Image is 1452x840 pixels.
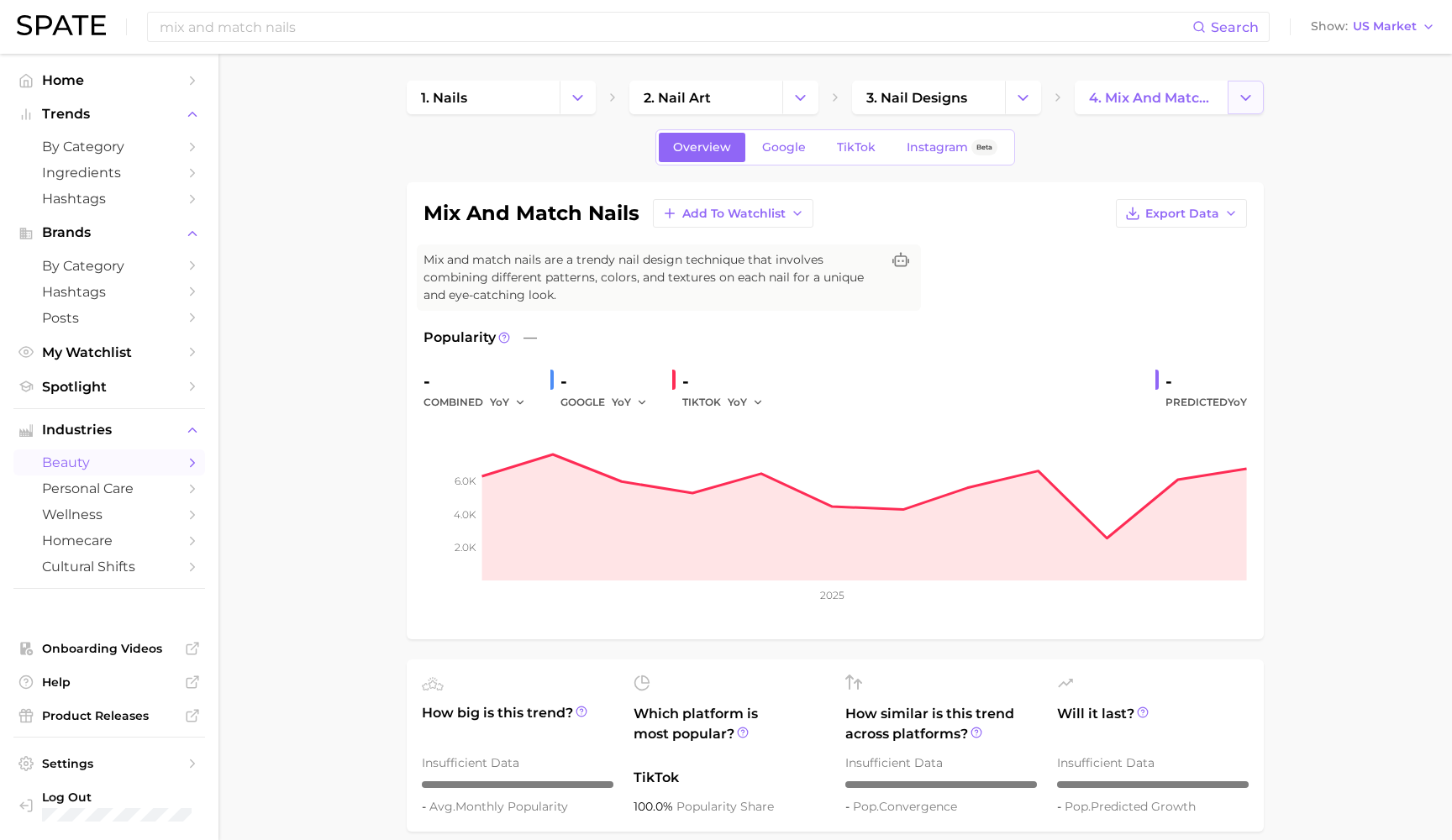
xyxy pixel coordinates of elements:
div: - [682,368,775,395]
span: - [1057,799,1065,814]
a: Hashtags [13,186,205,212]
button: YoY [728,392,764,412]
span: by Category [42,139,176,155]
span: Add to Watchlist [682,207,786,221]
span: beauty [42,454,176,470]
a: TikTok [823,133,890,162]
span: Popularity [423,328,496,348]
span: Settings [42,756,176,771]
span: Export Data [1145,207,1219,221]
span: Beta [976,140,992,155]
button: Brands [13,220,205,245]
span: Trends [42,107,176,122]
a: by Category [13,134,205,160]
a: Google [748,133,820,162]
button: Change Category [1228,81,1264,114]
span: 4. mix and match nails [1089,90,1213,106]
a: Log out. Currently logged in with e-mail alexandraoh@dashingdiva.com. [13,785,205,827]
a: beauty [13,449,205,475]
span: US Market [1353,22,1417,31]
h1: mix and match nails [423,203,639,223]
div: - [1165,368,1247,395]
span: Industries [42,423,176,438]
div: Insufficient Data [422,753,613,773]
span: How similar is this trend across platforms? [845,704,1037,744]
button: Change Category [782,81,818,114]
button: Change Category [560,81,596,114]
div: – / 10 [845,781,1037,788]
div: – / 10 [422,781,613,788]
div: - [423,368,537,395]
a: Hashtags [13,279,205,305]
span: Which platform is most popular? [634,704,825,759]
a: homecare [13,528,205,554]
span: popularity share [676,799,774,814]
a: 3. nail designs [852,81,1005,114]
span: 1. nails [421,90,467,106]
span: My Watchlist [42,344,176,360]
img: SPATE [17,15,106,35]
div: Insufficient Data [845,753,1037,773]
span: predicted growth [1065,799,1196,814]
span: Log Out [42,790,207,805]
a: Settings [13,751,205,776]
span: Instagram [907,140,968,155]
button: YoY [612,392,648,412]
span: How big is this trend? [422,703,613,744]
abbr: popularity index [1065,799,1091,814]
span: Spotlight [42,379,176,395]
a: Overview [659,133,745,162]
div: - [560,368,659,395]
span: convergence [853,799,957,814]
a: 2. nail art [629,81,782,114]
span: - [422,799,429,814]
a: InstagramBeta [892,133,1012,162]
a: Product Releases [13,703,205,728]
a: wellness [13,501,205,528]
div: combined [423,392,537,412]
div: TIKTOK [682,392,775,412]
button: Add to Watchlist [653,199,813,228]
span: TikTok [837,140,876,155]
span: Posts [42,310,176,326]
span: Hashtags [42,191,176,207]
span: Overview [673,140,731,155]
input: Search here for a brand, industry, or ingredient [158,13,1192,41]
span: homecare [42,533,176,549]
span: Mix and match nails are a trendy nail design technique that involves combining different patterns... [423,251,881,304]
span: wellness [42,507,176,522]
span: Brands [42,225,176,240]
a: 4. mix and match nails [1075,81,1228,114]
span: Home [42,72,176,88]
span: by Category [42,258,176,274]
a: Help [13,669,205,695]
a: cultural shifts [13,554,205,580]
span: - [845,799,853,814]
abbr: popularity index [853,799,879,814]
div: Insufficient Data [1057,753,1249,773]
span: Predicted [1165,392,1247,412]
span: 3. nail designs [866,90,967,106]
button: YoY [490,392,526,412]
a: Posts [13,305,205,331]
span: 100.0% [634,799,676,814]
span: 2. nail art [644,90,711,106]
div: GOOGLE [560,392,659,412]
span: YoY [490,395,509,409]
span: cultural shifts [42,559,176,575]
span: Ingredients [42,165,176,181]
span: Will it last? [1057,704,1249,744]
span: personal care [42,480,176,496]
a: Ingredients [13,160,205,186]
span: monthly popularity [429,799,568,814]
button: Export Data [1116,199,1247,228]
button: Trends [13,102,205,127]
a: 1. nails [407,81,560,114]
abbr: average [429,799,455,814]
a: Onboarding Videos [13,636,205,661]
a: Spotlight [13,374,205,400]
span: YoY [728,395,747,409]
span: TikTok [634,768,825,788]
span: YoY [1228,396,1247,408]
a: by Category [13,253,205,279]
